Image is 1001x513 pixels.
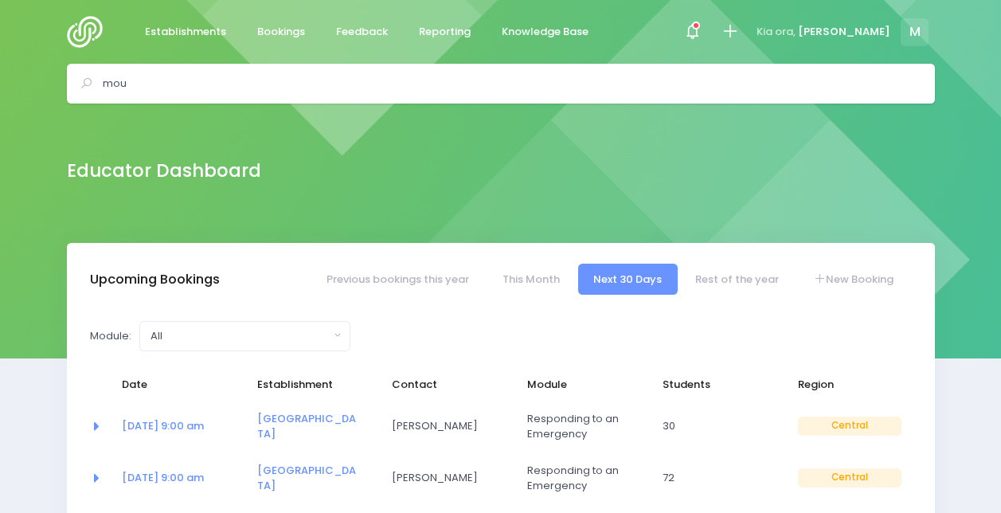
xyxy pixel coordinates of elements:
span: Central [798,468,901,488]
span: Reporting [419,24,471,40]
td: Rebecca Thomsen [381,401,517,452]
td: Hannah Prior [381,452,517,504]
span: Module [527,377,631,393]
td: Central [788,401,912,452]
span: Date [122,377,225,393]
span: Bookings [257,24,305,40]
td: Central [788,452,912,504]
a: Reporting [406,17,484,48]
span: 72 [663,470,766,486]
td: <a href="https://app.stjis.org.nz/establishments/201766" class="font-weight-bold">Halcombe Primar... [247,452,382,504]
a: Rest of the year [680,264,795,295]
a: [DATE] 9:00 am [122,418,204,433]
a: [GEOGRAPHIC_DATA] [257,463,356,494]
td: 30 [652,401,788,452]
span: [PERSON_NAME] [392,418,495,434]
a: [DATE] 9:00 am [122,470,204,485]
span: [PERSON_NAME] [392,470,495,486]
td: <a href="https://app.stjis.org.nz/bookings/523589" class="font-weight-bold">04 Sep at 9:00 am</a> [111,452,247,504]
a: New Booking [797,264,909,295]
img: Logo [67,16,112,48]
td: Responding to an Emergency [517,452,652,504]
span: Students [663,377,766,393]
a: Next 30 Days [578,264,678,295]
span: Responding to an Emergency [527,411,631,442]
a: Previous bookings this year [311,264,484,295]
span: Central [798,417,901,436]
span: Knowledge Base [502,24,588,40]
a: Bookings [244,17,319,48]
td: 72 [652,452,788,504]
a: Feedback [323,17,401,48]
span: Kia ora, [757,24,796,40]
span: Contact [392,377,495,393]
button: All [139,321,350,351]
span: Establishments [145,24,226,40]
a: [GEOGRAPHIC_DATA] [257,411,356,442]
span: M [901,18,929,46]
label: Module: [90,328,131,344]
span: Establishment [257,377,361,393]
td: Responding to an Emergency [517,401,652,452]
span: Region [798,377,901,393]
a: Knowledge Base [489,17,602,48]
h3: Upcoming Bookings [90,272,220,288]
span: [PERSON_NAME] [798,24,890,40]
h2: Educator Dashboard [67,160,261,182]
div: All [151,328,330,344]
td: <a href="https://app.stjis.org.nz/bookings/523997" class="font-weight-bold">27 Aug at 9:00 am</a> [111,401,247,452]
td: <a href="https://app.stjis.org.nz/establishments/204157" class="font-weight-bold">Ohau School</a> [247,401,382,452]
a: Establishments [132,17,240,48]
span: 30 [663,418,766,434]
input: Search for anything (like establishments, bookings, or feedback) [103,72,913,96]
span: Responding to an Emergency [527,463,631,494]
a: This Month [487,264,575,295]
span: Feedback [336,24,388,40]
